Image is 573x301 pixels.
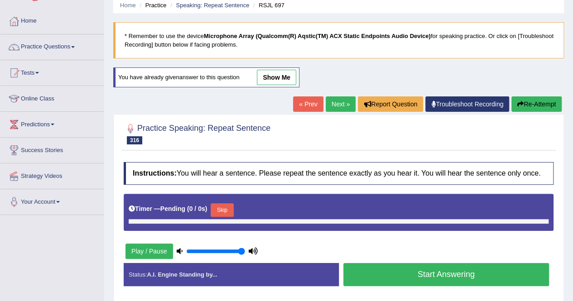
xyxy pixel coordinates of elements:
[120,2,136,9] a: Home
[124,122,270,144] h2: Practice Speaking: Repeat Sentence
[113,22,564,58] blockquote: * Remember to use the device for speaking practice. Or click on [Troubleshoot Recording] button b...
[511,96,562,112] button: Re-Attempt
[358,96,423,112] button: Report Question
[0,86,104,109] a: Online Class
[160,205,185,212] b: Pending
[124,263,339,286] div: Status:
[257,70,296,85] a: show me
[251,1,284,10] li: RSJL 697
[326,96,356,112] a: Next »
[125,244,173,259] button: Play / Pause
[113,67,299,87] div: You have already given answer to this question
[425,96,509,112] a: Troubleshoot Recording
[176,2,249,9] a: Speaking: Repeat Sentence
[0,9,104,31] a: Home
[0,112,104,134] a: Predictions
[0,189,104,212] a: Your Account
[0,138,104,160] a: Success Stories
[137,1,166,10] li: Practice
[211,203,233,217] button: Skip
[0,60,104,83] a: Tests
[205,205,207,212] b: )
[127,136,142,144] span: 316
[189,205,205,212] b: 0 / 0s
[0,163,104,186] a: Strategy Videos
[293,96,323,112] a: « Prev
[187,205,189,212] b: (
[133,169,177,177] b: Instructions:
[343,263,549,286] button: Start Answering
[147,271,217,278] strong: A.I. Engine Standing by...
[124,162,554,185] h4: You will hear a sentence. Please repeat the sentence exactly as you hear it. You will hear the se...
[0,34,104,57] a: Practice Questions
[129,205,207,212] h5: Timer —
[204,33,431,39] b: Microphone Array (Qualcomm(R) Aqstic(TM) ACX Static Endpoints Audio Device)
